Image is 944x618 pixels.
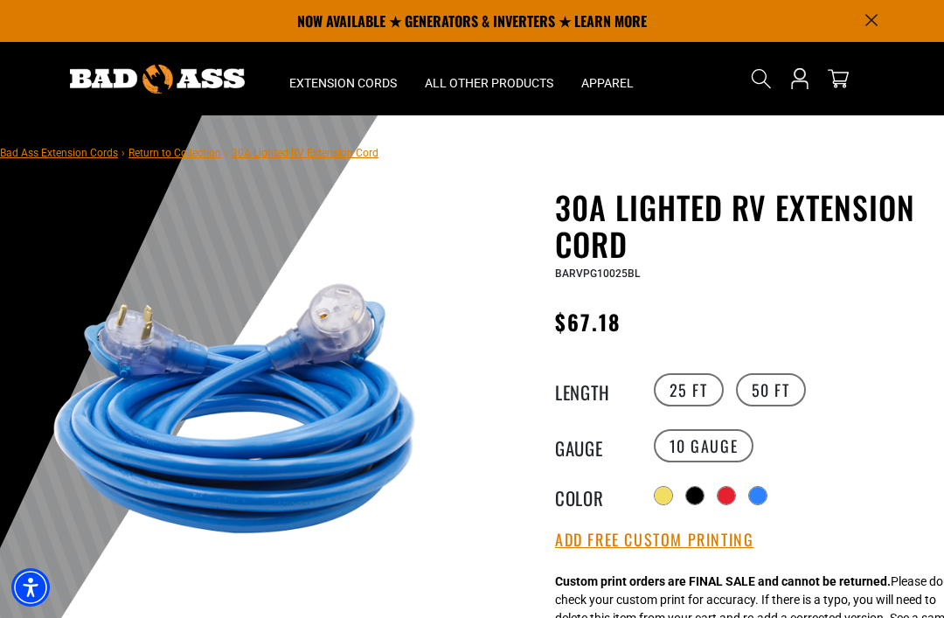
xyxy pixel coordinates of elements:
a: cart [824,68,852,89]
span: BARVPG10025BL [555,267,640,280]
button: Add Free Custom Printing [555,531,753,550]
img: Bad Ass Extension Cords [70,65,245,94]
span: Apparel [581,75,634,91]
a: Open this option [786,42,814,115]
span: All Other Products [425,75,553,91]
legend: Gauge [555,434,642,457]
strong: Custom print orders are FINAL SALE and cannot be returned. [555,574,891,588]
span: 30A Lighted RV Extension Cord [232,147,378,159]
summary: Search [747,65,775,93]
span: Extension Cords [289,75,397,91]
div: Accessibility Menu [11,568,50,607]
summary: Apparel [567,42,648,115]
span: › [225,147,228,159]
legend: Color [555,484,642,507]
legend: Length [555,378,642,401]
label: 50 FT [736,373,806,406]
img: blue [52,233,420,602]
label: 25 FT [654,373,724,406]
h1: 30A Lighted RV Extension Cord [555,189,931,262]
a: Return to Collection [128,147,221,159]
span: › [121,147,125,159]
span: $67.18 [555,306,621,337]
summary: All Other Products [411,42,567,115]
summary: Extension Cords [275,42,411,115]
label: 10 Gauge [654,429,754,462]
